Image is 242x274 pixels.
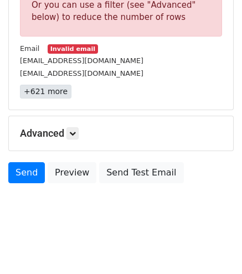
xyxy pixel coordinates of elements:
[20,44,39,53] small: Email
[20,56,143,65] small: [EMAIL_ADDRESS][DOMAIN_NAME]
[20,127,222,139] h5: Advanced
[20,69,143,77] small: [EMAIL_ADDRESS][DOMAIN_NAME]
[20,85,71,99] a: +621 more
[8,162,45,183] a: Send
[187,221,242,274] iframe: Chat Widget
[99,162,183,183] a: Send Test Email
[48,44,97,54] small: Invalid email
[48,162,96,183] a: Preview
